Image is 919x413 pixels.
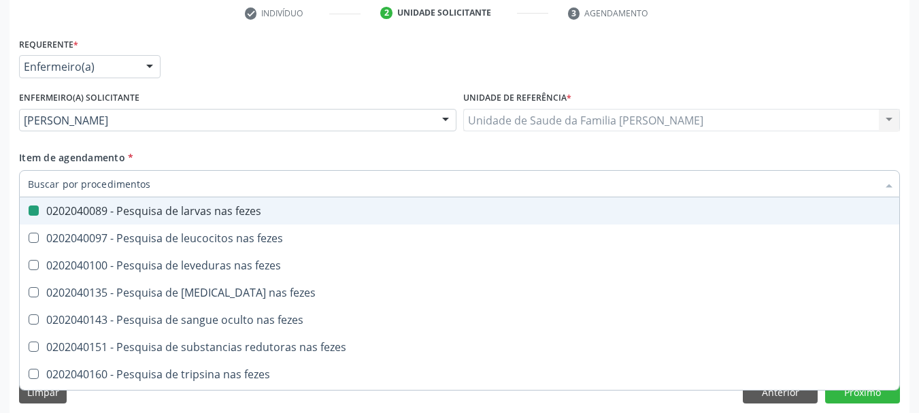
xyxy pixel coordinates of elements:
[743,380,818,403] button: Anterior
[28,287,891,298] div: 0202040135 - Pesquisa de [MEDICAL_DATA] nas fezes
[19,88,139,109] label: Enfermeiro(a) solicitante
[28,369,891,380] div: 0202040160 - Pesquisa de tripsina nas fezes
[28,342,891,352] div: 0202040151 - Pesquisa de substancias redutoras nas fezes
[24,60,133,73] span: Enfermeiro(a)
[825,380,900,403] button: Próximo
[28,233,891,244] div: 0202040097 - Pesquisa de leucocitos nas fezes
[19,34,78,55] label: Requerente
[28,314,891,325] div: 0202040143 - Pesquisa de sangue oculto nas fezes
[28,205,891,216] div: 0202040089 - Pesquisa de larvas nas fezes
[28,260,891,271] div: 0202040100 - Pesquisa de leveduras nas fezes
[19,151,125,164] span: Item de agendamento
[463,88,571,109] label: Unidade de referência
[380,7,392,19] div: 2
[24,114,429,127] span: [PERSON_NAME]
[28,170,878,197] input: Buscar por procedimentos
[397,7,491,19] div: Unidade solicitante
